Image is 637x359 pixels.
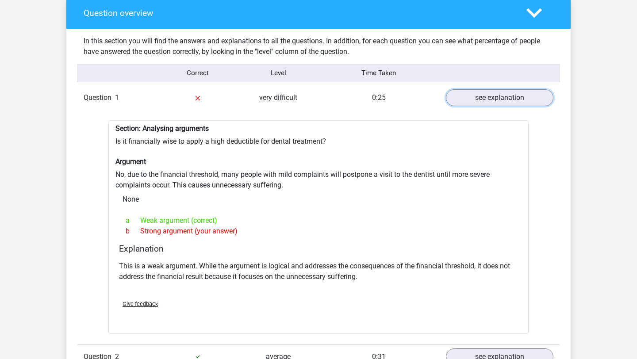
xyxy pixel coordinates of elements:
span: a [126,215,140,226]
h6: Argument [115,157,522,166]
span: 1 [115,93,119,102]
div: Weak argument (correct) [119,215,518,226]
div: In this section you will find the answers and explanations to all the questions. In addition, for... [77,36,560,57]
div: Time Taken [318,68,439,78]
span: 0:25 [372,93,386,102]
span: b [126,226,140,237]
div: Level [238,68,318,78]
div: Strong argument (your answer) [119,226,518,237]
h6: Section: Analysing arguments [115,124,522,133]
div: None [115,191,522,208]
a: see explanation [446,89,553,106]
p: This is a weak argument. While the argument is logical and addresses the consequences of the fina... [119,261,518,282]
div: Is it financially wise to apply a high deductible for dental treatment? No, due to the financial ... [108,120,529,334]
span: Give feedback [123,301,158,307]
h4: Explanation [119,244,518,254]
span: very difficult [259,93,297,102]
h4: Question overview [84,8,513,18]
div: Correct [158,68,238,78]
span: Question [84,92,115,103]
